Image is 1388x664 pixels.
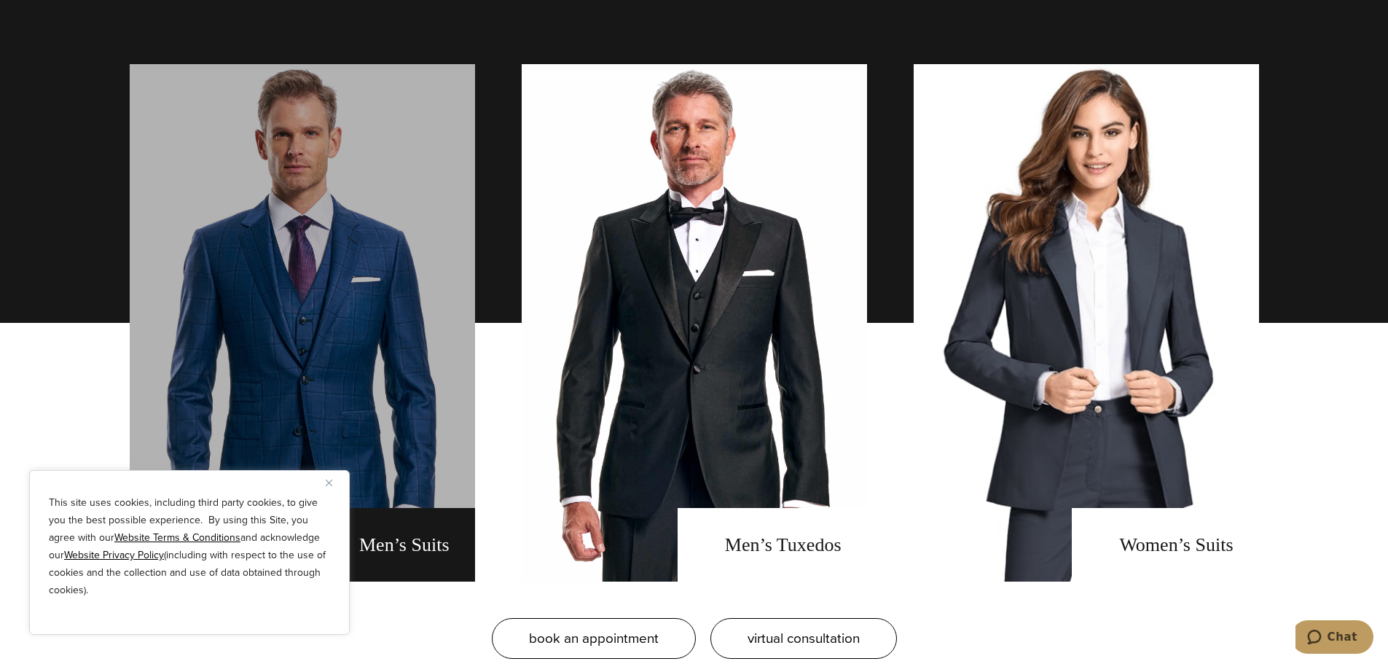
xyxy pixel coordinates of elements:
iframe: Opens a widget where you can chat to one of our agents [1295,620,1373,657]
a: men's suits [130,64,475,582]
a: virtual consultation [710,618,897,659]
a: book an appointment [492,618,696,659]
span: virtual consultation [748,628,860,649]
span: book an appointment [529,628,659,649]
a: Website Privacy Policy [64,547,164,563]
a: Website Terms & Conditions [114,530,240,545]
button: Close [326,474,343,491]
a: men's tuxedos [522,64,867,582]
a: Women's Suits [914,64,1259,582]
p: This site uses cookies, including third party cookies, to give you the best possible experience. ... [49,494,330,599]
img: Close [326,480,332,486]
